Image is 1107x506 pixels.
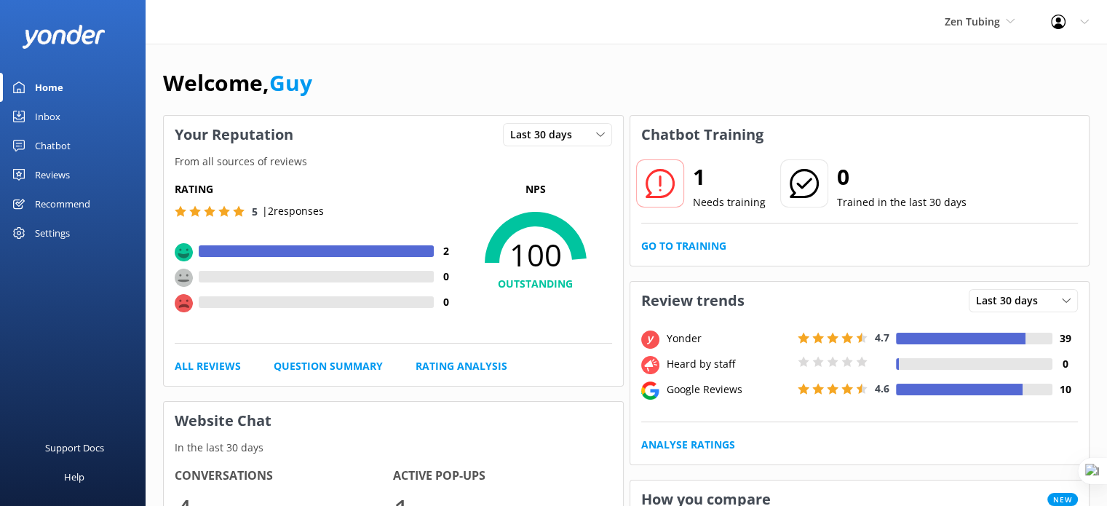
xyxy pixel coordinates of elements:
span: Zen Tubing [945,15,1000,28]
span: Last 30 days [510,127,581,143]
div: Recommend [35,189,90,218]
h4: Active Pop-ups [393,467,611,486]
h4: 39 [1052,331,1078,347]
p: From all sources of reviews [164,154,623,170]
a: Guy [269,68,312,98]
div: Reviews [35,160,70,189]
div: Chatbot [35,131,71,160]
h2: 0 [837,159,967,194]
h4: Conversations [175,467,393,486]
a: Analyse Ratings [641,437,735,453]
h3: Chatbot Training [630,116,774,154]
span: 5 [252,205,258,218]
span: 100 [459,237,612,273]
p: In the last 30 days [164,440,623,456]
a: Go to Training [641,238,726,254]
h4: 2 [434,243,459,259]
div: Heard by staff [663,356,794,372]
h3: Website Chat [164,402,623,440]
span: 4.6 [875,382,889,395]
a: Question Summary [274,358,383,374]
h4: 0 [1052,356,1078,372]
h3: Review trends [630,282,755,320]
h5: Rating [175,181,459,197]
p: | 2 responses [262,203,324,219]
p: NPS [459,181,612,197]
h4: 10 [1052,382,1078,398]
p: Needs training [693,194,766,210]
div: Yonder [663,331,794,347]
div: Home [35,73,63,102]
div: Help [64,462,84,491]
h3: Your Reputation [164,116,304,154]
img: yonder-white-logo.png [22,25,106,49]
span: New [1047,493,1078,506]
a: Rating Analysis [416,358,507,374]
a: All Reviews [175,358,241,374]
h4: OUTSTANDING [459,276,612,292]
h4: 0 [434,269,459,285]
h2: 1 [693,159,766,194]
div: Support Docs [45,433,104,462]
h4: 0 [434,294,459,310]
div: Settings [35,218,70,248]
div: Inbox [35,102,60,131]
span: Last 30 days [976,293,1047,309]
span: 4.7 [875,331,889,344]
p: Trained in the last 30 days [837,194,967,210]
div: Google Reviews [663,382,794,398]
h1: Welcome, [163,66,312,100]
